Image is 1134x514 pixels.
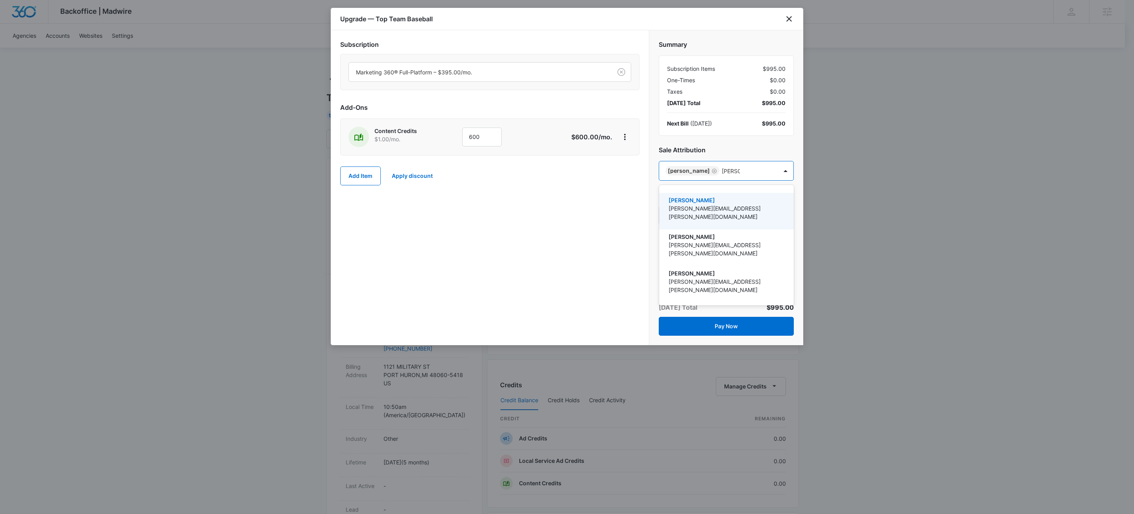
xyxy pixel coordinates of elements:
p: [PERSON_NAME] [669,233,783,241]
p: [PERSON_NAME] [669,196,783,204]
p: [PERSON_NAME][EMAIL_ADDRESS][PERSON_NAME][DOMAIN_NAME] [669,241,783,257]
p: [PERSON_NAME][EMAIL_ADDRESS][PERSON_NAME][DOMAIN_NAME] [669,204,783,221]
p: [PERSON_NAME][EMAIL_ADDRESS][PERSON_NAME][DOMAIN_NAME] [669,277,783,294]
p: [PERSON_NAME] [669,269,783,277]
